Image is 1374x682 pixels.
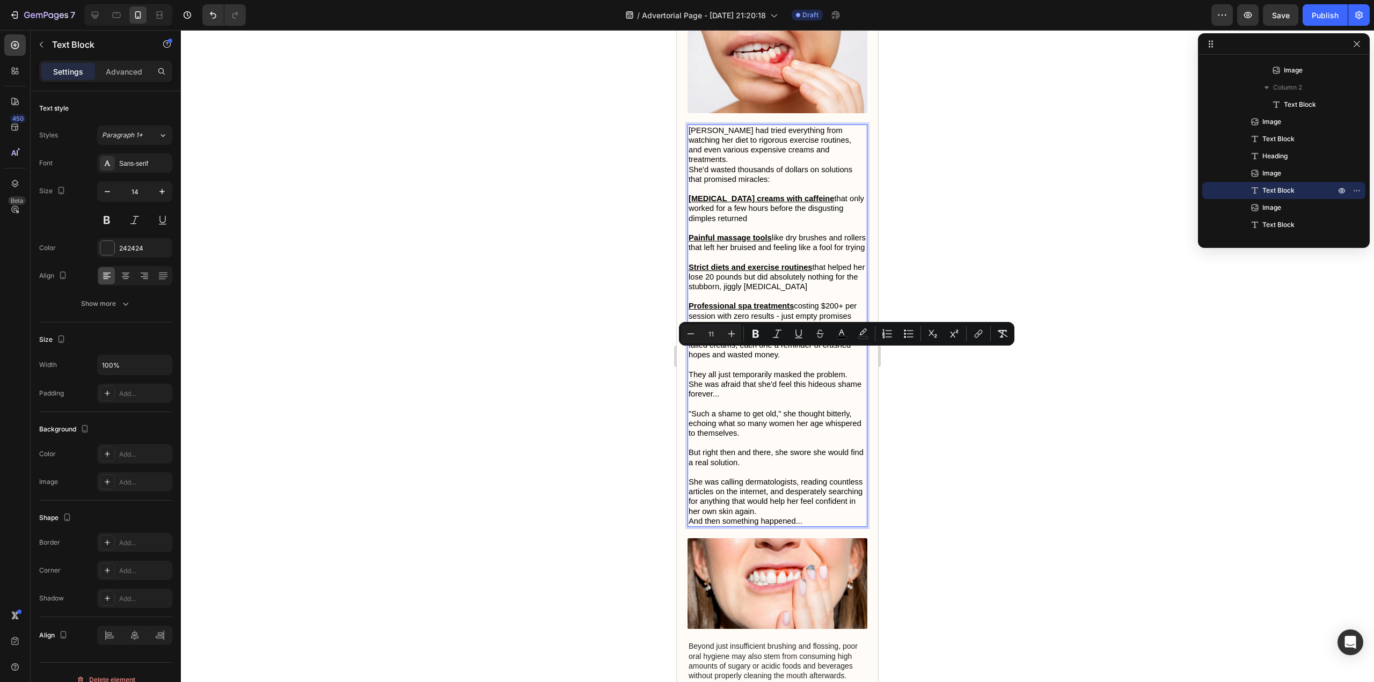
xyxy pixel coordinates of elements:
[1262,168,1281,179] span: Image
[1284,99,1316,110] span: Text Block
[39,593,64,603] div: Shadow
[39,449,56,459] div: Color
[12,135,176,153] span: She'd wasted thousands of dollars on solutions that promised miracles:
[12,233,188,261] span: that helped her lose 20 pounds but did absolutely nothing for the stubborn, jiggly [MEDICAL_DATA]
[39,130,58,140] div: Styles
[12,487,126,495] span: And then something happened...
[39,628,70,643] div: Align
[119,389,170,399] div: Add...
[12,301,185,329] span: Her bathroom cabinet had become a graveyard of failed creams, each one a reminder of crushed hope...
[1263,4,1298,26] button: Save
[39,333,68,347] div: Size
[12,233,136,241] u: Strict diets and exercise routines
[1338,629,1363,655] div: Open Intercom Messenger
[1303,4,1348,26] button: Publish
[1272,11,1290,20] span: Save
[642,10,766,21] span: Advertorial Page - [DATE] 21:20:18
[39,566,61,575] div: Corner
[39,184,68,199] div: Size
[12,448,186,486] span: She was calling dermatologists, reading countless articles on the internet, and desperately searc...
[106,66,142,77] p: Advanced
[39,269,69,283] div: Align
[39,538,60,547] div: Border
[39,511,74,525] div: Shape
[81,298,131,309] div: Show more
[102,130,143,140] span: Paragraph 1*
[39,477,58,487] div: Image
[39,360,57,370] div: Width
[39,388,64,398] div: Padding
[1312,10,1339,21] div: Publish
[12,96,174,134] span: [PERSON_NAME] had tried everything from watching her diet to rigorous exercise routines, and even...
[119,478,170,487] div: Add...
[11,508,191,599] img: gempages_432750572815254551-41126539-d66e-4bab-8d97-7c242af6e4e9.webp
[12,272,180,299] span: costing $200+ per session with zero results - just empty promises and lighter pockets
[637,10,640,21] span: /
[119,159,170,168] div: Sans-serif
[10,114,26,123] div: 450
[39,158,53,168] div: Font
[70,9,75,21] p: 7
[1262,134,1295,144] span: Text Block
[1262,116,1281,127] span: Image
[1262,219,1295,230] span: Text Block
[1284,65,1303,76] span: Image
[52,38,143,51] p: Text Block
[1262,151,1288,162] span: Heading
[11,94,191,497] div: Rich Text Editor. Editing area: main
[98,355,172,375] input: Auto
[802,10,818,20] span: Draft
[1262,185,1295,196] span: Text Block
[4,4,80,26] button: 7
[119,450,170,459] div: Add...
[39,104,69,113] div: Text style
[679,322,1014,346] div: Editor contextual toolbar
[39,422,91,437] div: Background
[53,66,83,77] p: Settings
[97,126,172,145] button: Paragraph 1*
[119,594,170,604] div: Add...
[12,350,185,368] span: She was afraid that she'd feel this hideous shame forever...
[12,340,171,349] span: They all just temporarily masked the problem.
[12,379,185,407] span: "Such a shame to get old," she thought bitterly, echoing what so many women her age whispered to ...
[1262,202,1281,213] span: Image
[119,538,170,548] div: Add...
[12,203,189,222] span: like dry brushes and rollers that left her bruised and feeling like a fool for trying
[202,4,246,26] div: Undo/Redo
[12,164,187,192] span: that only worked for a few hours before the disgusting dimples returned
[8,196,26,205] div: Beta
[12,203,95,212] u: Painful massage tools
[39,294,172,313] button: Show more
[1273,82,1302,93] span: Column 2
[12,272,117,280] u: Professional spa treatments
[12,164,157,173] u: [MEDICAL_DATA] creams with caffeine
[119,566,170,576] div: Add...
[39,243,56,253] div: Color
[12,418,187,436] span: But right then and there, she swore she would find a real solution.
[119,244,170,253] div: 242424
[677,30,878,682] iframe: Design area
